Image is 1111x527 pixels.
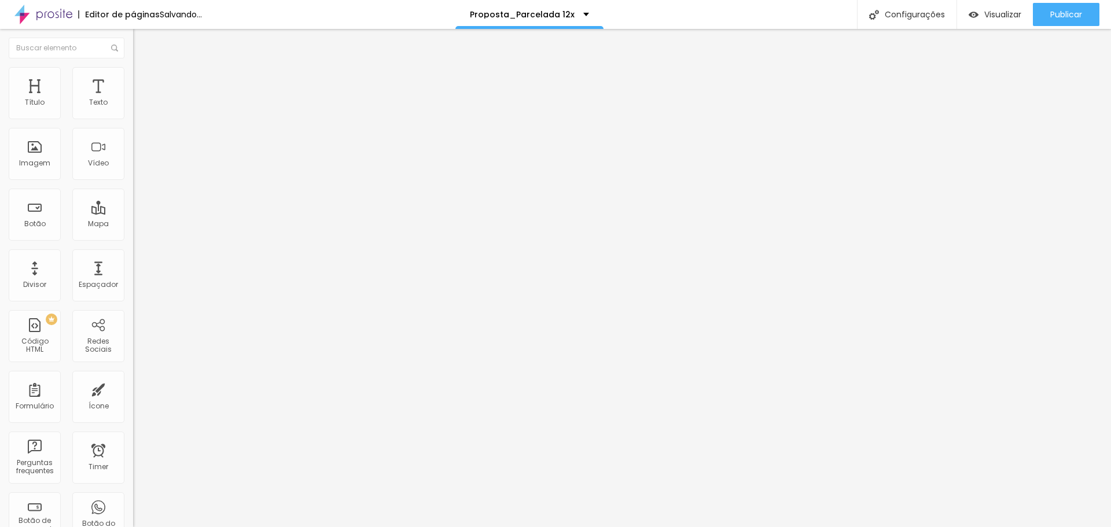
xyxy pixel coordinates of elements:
[12,459,57,476] div: Perguntas frequentes
[133,29,1111,527] iframe: Editor
[25,98,45,106] div: Título
[88,159,109,167] div: Vídeo
[78,10,160,19] div: Editor de páginas
[111,45,118,51] img: Icone
[89,402,109,410] div: Ícone
[969,10,978,20] img: view-1.svg
[19,159,50,167] div: Imagem
[75,337,121,354] div: Redes Sociais
[12,337,57,354] div: Código HTML
[89,463,108,471] div: Timer
[160,10,202,19] div: Salvando...
[869,10,879,20] img: Icone
[984,10,1021,19] span: Visualizar
[89,98,108,106] div: Texto
[79,281,118,289] div: Espaçador
[16,402,54,410] div: Formulário
[88,220,109,228] div: Mapa
[24,220,46,228] div: Botão
[470,10,575,19] p: Proposta_Parcelada 12x
[1033,3,1099,26] button: Publicar
[957,3,1033,26] button: Visualizar
[1050,10,1082,19] span: Publicar
[9,38,124,58] input: Buscar elemento
[23,281,46,289] div: Divisor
